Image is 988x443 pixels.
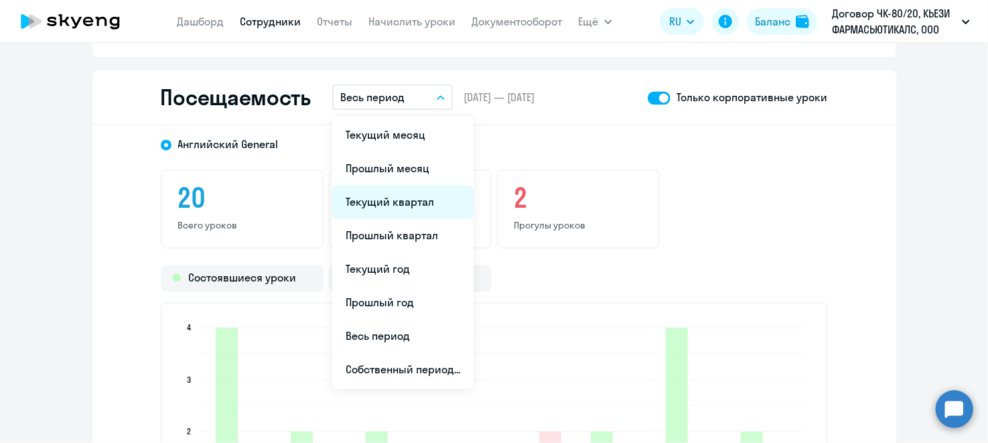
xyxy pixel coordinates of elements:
span: Ещё [579,13,599,29]
h3: 20 [178,182,306,214]
p: Договор ЧК-80/20, КЬЕЗИ ФАРМАСЬЮТИКАЛС, ООО [832,5,957,38]
p: Весь период [340,89,405,105]
button: Договор ЧК-80/20, КЬЕЗИ ФАРМАСЬЮТИКАЛС, ООО [825,5,977,38]
a: Дашборд [178,15,224,28]
a: Сотрудники [240,15,301,28]
div: Баланс [755,13,790,29]
a: Отчеты [317,15,353,28]
button: Балансbalance [747,8,817,35]
span: RU [669,13,681,29]
text: 2 [187,426,191,436]
button: Весь период [332,84,453,110]
span: Английский General [178,137,279,151]
ul: Ещё [332,115,474,389]
a: Начислить уроки [369,15,456,28]
text: 4 [187,322,191,332]
p: Только корпоративные уроки [677,89,828,105]
div: Прогулы [329,265,492,292]
h2: Посещаемость [161,84,311,111]
text: 3 [187,374,191,384]
button: RU [660,8,704,35]
a: Документооборот [472,15,563,28]
h3: 2 [514,182,642,214]
img: balance [796,15,809,28]
button: Ещё [579,8,612,35]
p: Всего уроков [178,219,306,231]
div: Состоявшиеся уроки [161,265,324,292]
p: Прогулы уроков [514,219,642,231]
span: [DATE] — [DATE] [464,90,535,105]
